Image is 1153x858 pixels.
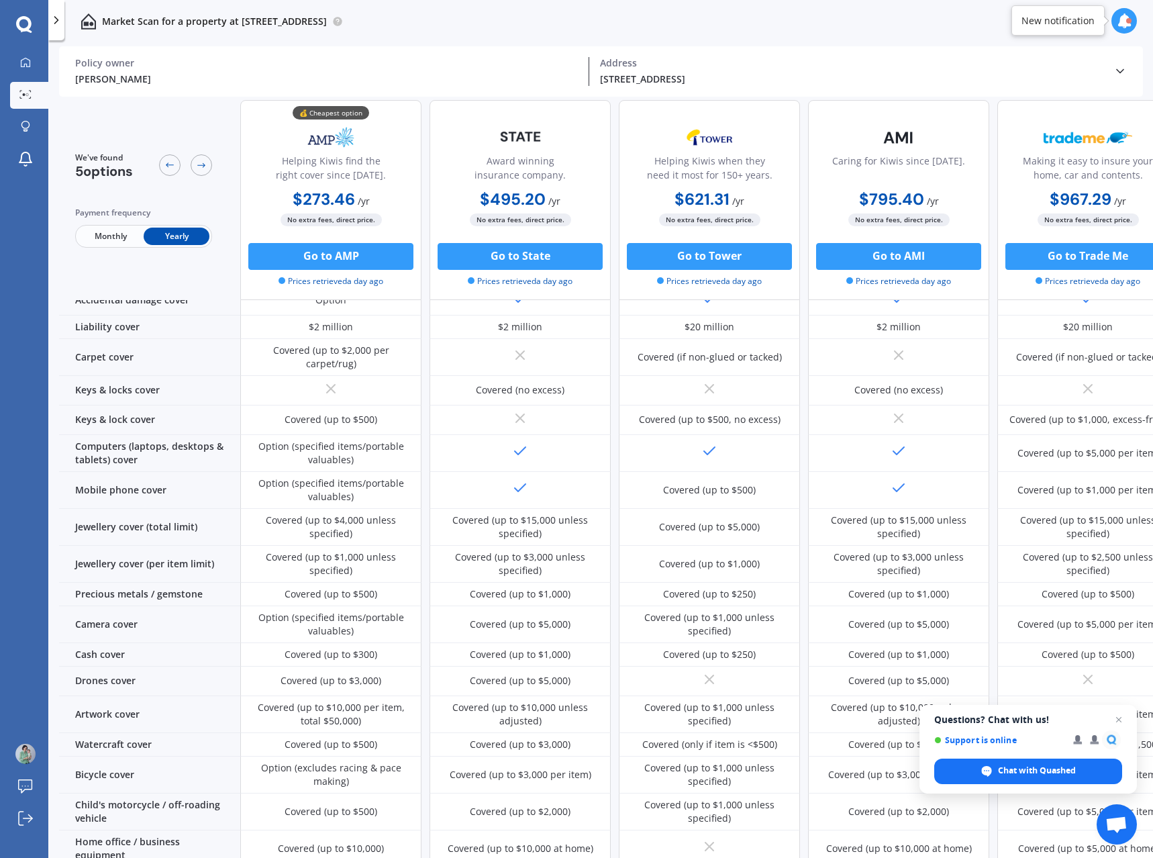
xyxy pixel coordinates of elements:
[848,648,949,661] div: Covered (up to $1,000)
[659,213,760,226] span: No extra fees, direct price.
[81,13,97,30] img: home-and-contents.b802091223b8502ef2dd.svg
[293,189,355,209] b: $273.46
[59,606,240,643] div: Camera cover
[659,557,760,571] div: Covered (up to $1,000)
[629,701,790,728] div: Covered (up to $1,000 unless specified)
[1063,320,1113,334] div: $20 million
[1042,587,1134,601] div: Covered (up to $500)
[287,121,375,154] img: AMP.webp
[59,339,240,376] div: Carpet cover
[548,195,560,207] span: / yr
[639,413,781,426] div: Covered (up to $500, no excess)
[629,761,790,788] div: Covered (up to $1,000 unless specified)
[59,733,240,757] div: Watercraft cover
[59,376,240,406] div: Keys & locks cover
[732,195,744,207] span: / yr
[642,738,777,751] div: Covered (only if item is <$500)
[846,275,951,287] span: Prices retrieved a day ago
[627,243,792,270] button: Go to Tower
[832,154,965,187] div: Caring for Kiwis since [DATE].
[470,618,570,631] div: Covered (up to $5,000)
[250,551,411,577] div: Covered (up to $1,000 unless specified)
[1050,189,1111,209] b: $967.29
[75,72,578,86] div: [PERSON_NAME]
[876,320,921,334] div: $2 million
[470,587,570,601] div: Covered (up to $1,000)
[476,121,564,152] img: State-text-1.webp
[470,805,570,818] div: Covered (up to $2,000)
[15,744,36,764] img: picture
[59,643,240,667] div: Cash cover
[250,344,411,371] div: Covered (up to $2,000 per carpet/rug)
[859,189,924,209] b: $795.40
[250,611,411,638] div: Option (specified items/portable valuables)
[848,213,950,226] span: No extra fees, direct price.
[59,696,240,733] div: Artwork cover
[828,768,970,781] div: Covered (up to $3,000 per item)
[638,350,782,364] div: Covered (if non-glued or tacked)
[665,121,754,154] img: Tower.webp
[59,286,240,316] div: Accidental damage cover
[818,514,979,540] div: Covered (up to $15,000 unless specified)
[498,320,542,334] div: $2 million
[144,228,209,245] span: Yearly
[59,472,240,509] div: Mobile phone cover
[1038,213,1139,226] span: No extra fees, direct price.
[440,514,601,540] div: Covered (up to $15,000 unless specified)
[440,551,601,577] div: Covered (up to $3,000 unless specified)
[854,121,943,154] img: AMI-text-1.webp
[250,761,411,788] div: Option (excludes racing & pace making)
[250,477,411,504] div: Option (specified items/portable valuables)
[78,228,144,245] span: Monthly
[476,383,564,397] div: Covered (no excess)
[848,587,949,601] div: Covered (up to $1,000)
[848,738,949,751] div: Covered (up to $3,000)
[441,154,599,187] div: Award winning insurance company.
[75,57,578,69] div: Policy owner
[281,213,382,226] span: No extra fees, direct price.
[75,206,212,220] div: Payment frequency
[281,674,381,687] div: Covered (up to $3,000)
[848,618,949,631] div: Covered (up to $5,000)
[285,805,377,818] div: Covered (up to $500)
[438,243,603,270] button: Go to State
[1036,275,1140,287] span: Prices retrieved a day ago
[248,243,413,270] button: Go to AMP
[59,546,240,583] div: Jewellery cover (per item limit)
[1097,804,1137,845] a: Open chat
[657,275,762,287] span: Prices retrieved a day ago
[279,275,383,287] span: Prices retrieved a day ago
[59,316,240,339] div: Liability cover
[293,106,369,120] div: 💰 Cheapest option
[1042,648,1134,661] div: Covered (up to $500)
[448,842,593,855] div: Covered (up to $10,000 at home)
[818,551,979,577] div: Covered (up to $3,000 unless specified)
[59,667,240,696] div: Drones cover
[854,383,943,397] div: Covered (no excess)
[934,735,1064,745] span: Support is online
[250,514,411,540] div: Covered (up to $4,000 unless specified)
[629,798,790,825] div: Covered (up to $1,000 unless specified)
[629,611,790,638] div: Covered (up to $1,000 unless specified)
[450,768,591,781] div: Covered (up to $3,000 per item)
[998,765,1076,777] span: Chat with Quashed
[934,759,1122,784] span: Chat with Quashed
[927,195,939,207] span: / yr
[285,738,377,751] div: Covered (up to $500)
[59,435,240,472] div: Computers (laptops, desktops & tablets) cover
[315,293,346,307] div: Option
[309,320,353,334] div: $2 million
[285,587,377,601] div: Covered (up to $500)
[659,520,760,534] div: Covered (up to $5,000)
[470,213,571,226] span: No extra fees, direct price.
[663,483,756,497] div: Covered (up to $500)
[358,195,370,207] span: / yr
[285,413,377,426] div: Covered (up to $500)
[630,154,789,187] div: Helping Kiwis when they need it most for 150+ years.
[848,674,949,687] div: Covered (up to $5,000)
[59,757,240,794] div: Bicycle cover
[59,583,240,606] div: Precious metals / gemstone
[685,320,734,334] div: $20 million
[1021,14,1095,28] div: New notification
[59,794,240,830] div: Child's motorcycle / off-roading vehicle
